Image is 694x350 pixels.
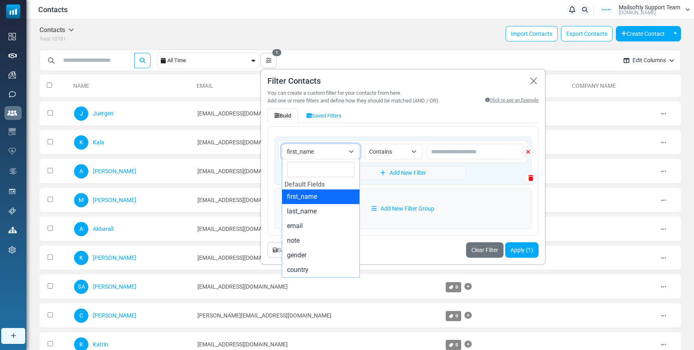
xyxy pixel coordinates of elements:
[267,242,318,258] button: Save this filter
[9,33,16,40] img: dashboard-icon.svg
[93,312,136,319] a: [PERSON_NAME]
[7,110,17,116] img: contacts-icon-active.svg
[9,167,18,176] img: workflow.svg
[193,303,442,328] td: [PERSON_NAME][EMAIL_ADDRESS][DOMAIN_NAME]
[455,342,458,348] span: 0
[596,4,617,16] img: User Logo
[596,4,690,16] a: User Logo Mailsoftly Support Team [DOMAIN_NAME]
[506,26,558,41] a: Import Contacts
[446,311,461,321] a: 0
[39,36,50,42] span: Total
[74,251,88,265] span: K
[9,71,16,78] img: campaigns-icon.png
[93,139,104,146] a: Kala
[446,282,461,292] a: 0
[282,233,359,248] li: note
[9,188,16,195] img: landing_pages.svg
[9,128,16,135] img: email-templates-icon.svg
[446,340,461,350] a: 0
[9,91,16,98] img: sms-icon.png
[274,188,532,229] a: Add New Filter Group
[39,26,74,34] h5: Contacts
[455,284,458,290] span: 0
[74,280,88,294] span: SA
[282,144,360,159] span: first_name
[74,164,88,178] span: A
[197,83,213,89] a: Email
[167,53,250,68] div: All Time
[93,226,114,232] a: Akbarali
[369,147,407,157] span: Contains
[6,4,20,19] img: mailsoftly_icon_blue_white.svg
[282,263,359,277] li: country
[74,309,88,323] span: C
[93,254,136,261] a: [PERSON_NAME]
[287,162,355,177] input: Search
[74,107,88,121] span: J
[193,130,442,155] td: [EMAIL_ADDRESS][DOMAIN_NAME]
[267,76,539,86] h5: Filter Contacts
[282,178,327,191] strong: Default Fields
[9,246,16,254] img: settings-icon.svg
[282,189,359,204] li: first_name
[267,108,298,124] button: Build
[193,246,442,270] td: [EMAIL_ADDRESS][DOMAIN_NAME]
[261,53,277,68] button: 1
[505,242,539,258] button: Apply (1)
[282,248,359,263] li: gender
[485,97,539,105] a: Click to see an Example
[74,135,88,150] span: K
[464,278,472,295] a: Add Tag
[282,204,359,219] li: last_name
[52,36,66,42] span: 10781
[93,168,136,174] a: [PERSON_NAME]
[193,188,442,213] td: [EMAIL_ADDRESS][DOMAIN_NAME]
[193,274,442,299] td: [EMAIL_ADDRESS][DOMAIN_NAME]
[616,26,670,41] button: Create Contact
[93,341,108,348] a: Katrin
[93,110,114,117] a: Juergen
[38,4,68,15] span: Contacts
[93,197,136,203] a: [PERSON_NAME]
[267,89,539,97] div: You can create a custom filter for your contacts from here.
[282,219,359,233] li: email
[572,83,616,89] a: Company Name
[267,97,440,105] div: Add one or more filters and define how they should be matched (AND / OR).
[464,307,472,324] a: Add Tag
[572,83,616,89] span: translation missing: en.crm_contacts.form.list_header.company_name
[193,101,442,126] td: [EMAIL_ADDRESS][DOMAIN_NAME]
[341,166,466,180] a: Add New Filter
[9,148,16,154] img: domain-health-icon.svg
[466,242,504,258] a: Clear Filter
[193,159,442,184] td: [EMAIL_ADDRESS][DOMAIN_NAME]
[9,207,16,215] img: support-icon.svg
[619,10,656,15] span: [DOMAIN_NAME]
[272,49,281,57] span: 1
[617,50,681,71] button: Edit Columns
[73,83,89,89] a: Name
[93,283,136,290] a: [PERSON_NAME]
[561,26,613,41] a: Export Contacts
[455,313,458,319] span: 0
[300,108,348,124] button: Saved Filters
[619,4,680,10] span: Mailsoftly Support Team
[364,144,423,159] span: Contains
[287,147,345,157] span: first_name
[74,193,88,207] span: M
[193,217,442,241] td: [EMAIL_ADDRESS][DOMAIN_NAME]
[74,222,88,236] span: A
